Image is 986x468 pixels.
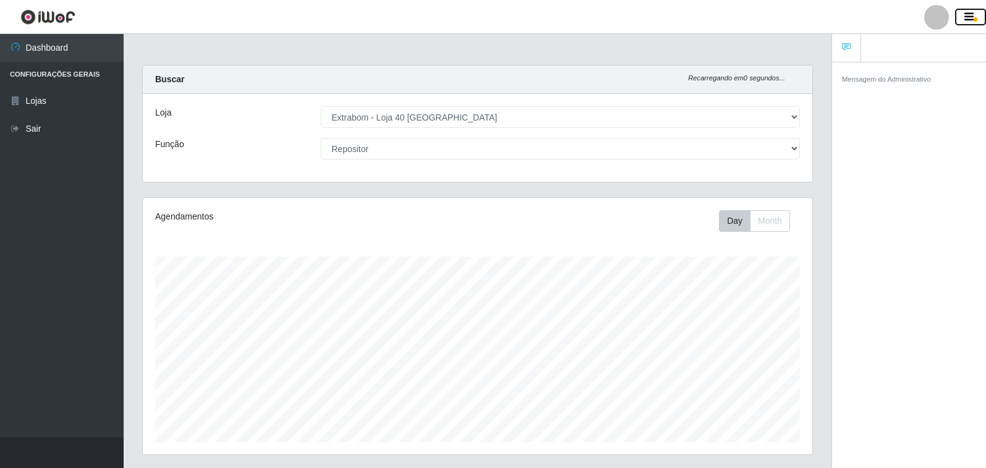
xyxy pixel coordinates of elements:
[688,74,785,82] i: Recarregando em 0 segundos...
[20,9,75,25] img: CoreUI Logo
[719,210,800,232] div: Toolbar with button groups
[155,138,184,151] label: Função
[155,74,184,84] strong: Buscar
[155,210,413,223] div: Agendamentos
[842,75,931,83] small: Mensagem do Administrativo
[155,106,171,119] label: Loja
[719,210,750,232] button: Day
[719,210,790,232] div: First group
[750,210,790,232] button: Month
